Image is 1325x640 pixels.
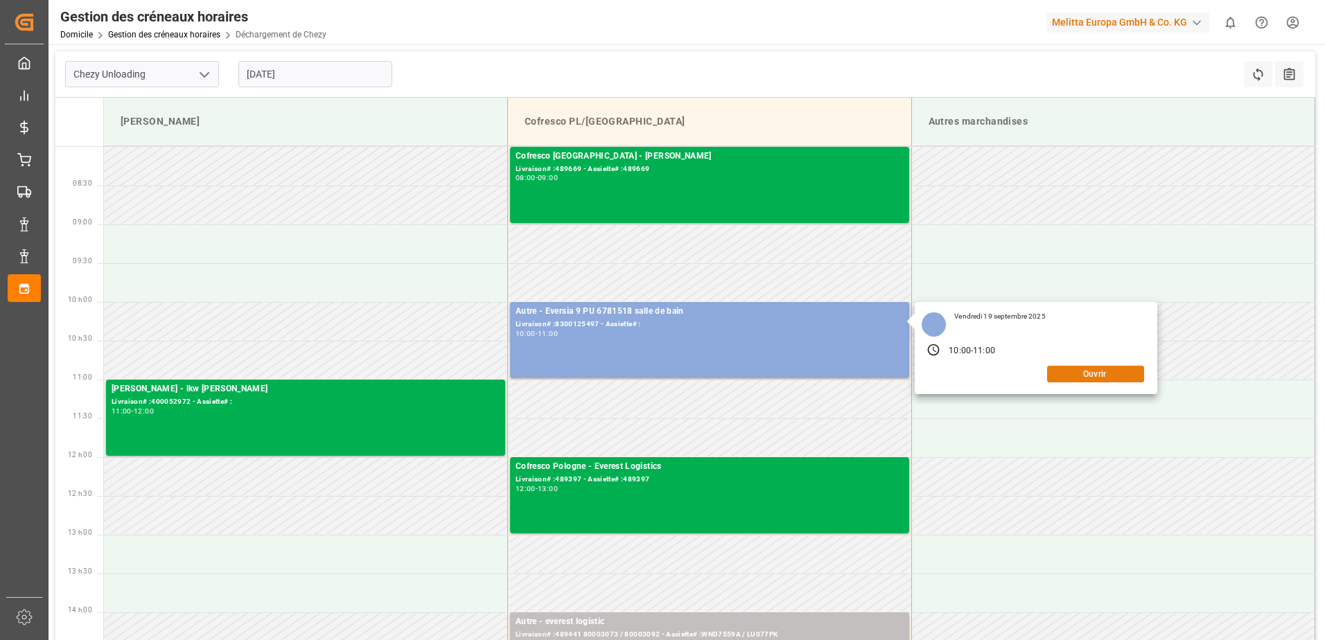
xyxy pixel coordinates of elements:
[516,150,904,163] div: Cofresco [GEOGRAPHIC_DATA] - [PERSON_NAME]
[112,382,500,396] div: [PERSON_NAME] - lkw [PERSON_NAME]
[536,486,538,492] div: -
[538,330,558,337] div: 11:00
[949,312,1050,321] div: Vendredi 19 septembre 2025
[516,615,904,629] div: Autre - everest logistic
[68,528,92,536] span: 13 h 00
[516,163,904,175] div: Livraison# :489669 - Assiette# :489669
[1047,366,1144,382] button: Ouvrir
[516,175,536,181] div: 08:00
[1046,9,1215,35] button: Melitta Europa GmbH & Co. KG
[68,335,92,342] span: 10 h 30
[68,451,92,459] span: 12 h 00
[1215,7,1246,38] button: Afficher 0 nouvelles notifications
[108,30,220,39] a: Gestion des créneaux horaires
[193,64,214,85] button: Ouvrir le menu
[538,486,558,492] div: 13:00
[516,305,904,319] div: Autre - Eversia 9 PU 6781518 salle de bain
[65,61,219,87] input: Type à rechercher/sélectionner
[73,412,92,420] span: 11:30
[132,408,134,414] div: -
[949,345,971,357] div: 10:00
[971,345,973,357] div: -
[115,109,496,134] div: [PERSON_NAME]
[60,30,93,39] a: Domicile
[68,490,92,497] span: 12 h 30
[973,345,995,357] div: 11:00
[68,606,92,614] span: 14 h 00
[516,330,536,337] div: 10:00
[68,296,92,303] span: 10 h 00
[73,257,92,265] span: 09:30
[516,474,904,486] div: Livraison# :489397 - Assiette# :489397
[1246,7,1277,38] button: Centre d’aide
[68,567,92,575] span: 13 h 30
[516,486,536,492] div: 12:00
[73,373,92,381] span: 11:00
[134,408,154,414] div: 12:00
[516,460,904,474] div: Cofresco Pologne - Everest Logistics
[516,319,904,330] div: Livraison# :8300125497 - Assiette# :
[60,6,326,27] div: Gestion des créneaux horaires
[112,396,500,408] div: Livraison# :400052972 - Assiette# :
[73,218,92,226] span: 09:00
[519,109,900,134] div: Cofresco PL/[GEOGRAPHIC_DATA]
[536,175,538,181] div: -
[112,408,132,414] div: 11:00
[238,61,392,87] input: JJ-MM-AAAA
[73,179,92,187] span: 08:30
[923,109,1304,134] div: Autres marchandises
[538,175,558,181] div: 09:00
[1052,15,1187,30] font: Melitta Europa GmbH & Co. KG
[536,330,538,337] div: -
